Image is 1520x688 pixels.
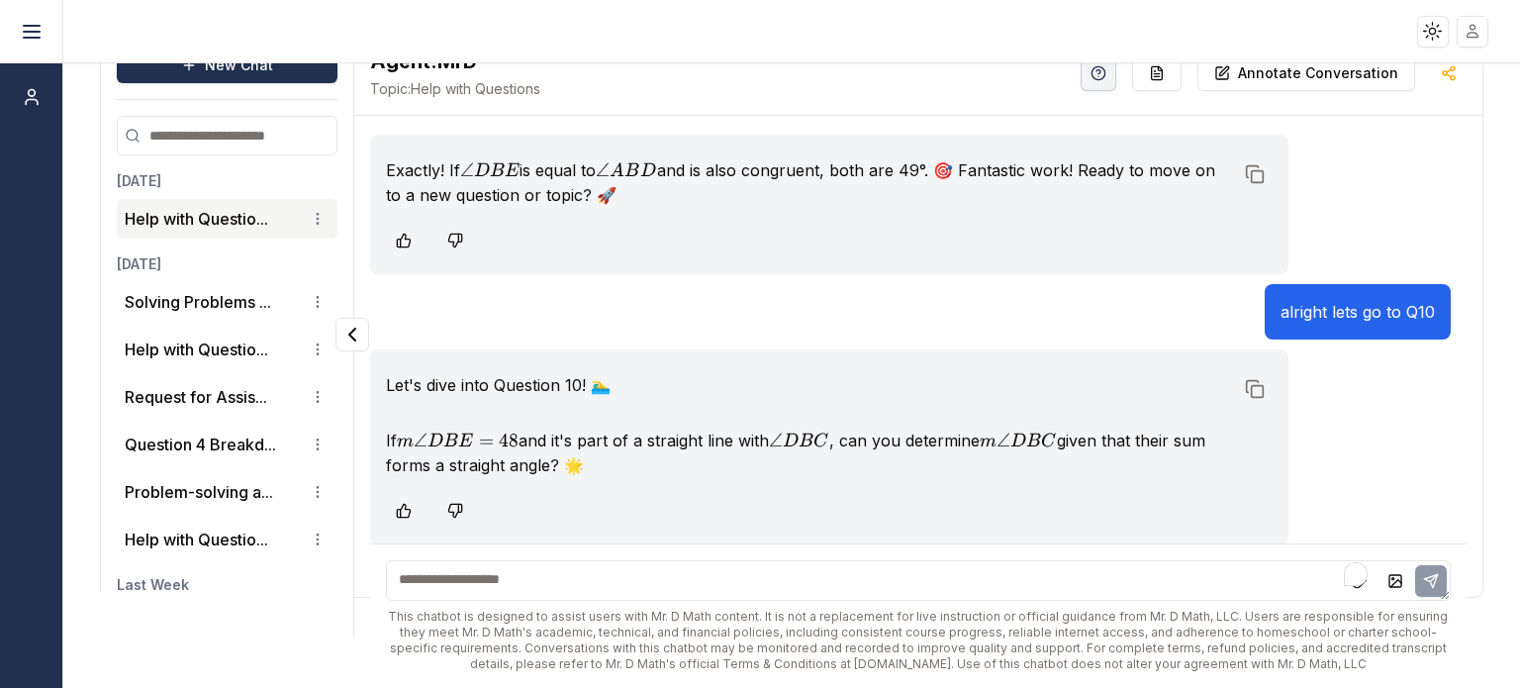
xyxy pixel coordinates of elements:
[1197,55,1415,91] button: Annotate Conversation
[370,79,540,99] span: Help with Questions
[1281,300,1435,324] p: alright lets go to Q10
[596,159,610,181] span: ∠
[997,430,1010,451] span: ∠
[386,429,1234,477] p: If and it's part of a straight line with , can you determine given that their sum forms a straigh...
[386,609,1452,672] div: This chatbot is designed to assist users with Mr. D Math content. It is not a replacement for liv...
[640,162,656,180] span: D
[125,385,267,409] button: Request for Assis...
[306,433,330,456] button: Conversation options
[443,433,472,450] span: BE
[306,207,330,231] button: Conversation options
[1459,17,1487,46] img: placeholder-user.jpg
[624,162,639,180] span: B
[769,430,783,451] span: ∠
[610,162,624,180] span: A
[335,318,369,351] button: Collapse panel
[117,254,337,274] h3: [DATE]
[117,575,337,595] h3: Last Week
[460,159,474,181] span: ∠
[125,338,268,361] button: Help with Questio...
[1238,63,1398,83] p: Annotate Conversation
[306,528,330,551] button: Conversation options
[306,290,330,314] button: Conversation options
[125,480,273,504] button: Problem-solving a...
[125,528,268,551] button: Help with Questio...
[499,430,519,451] span: 48
[414,430,427,451] span: ∠
[397,433,414,450] span: m
[125,433,276,456] button: Question 4 Breakd...
[386,158,1234,207] p: Exactly! If is equal to and is also congruent, both are 49°. 🎯 Fantastic work! Ready to move on t...
[799,433,827,450] span: BC
[1132,55,1182,91] button: Re-Fill Questions
[1010,433,1026,450] span: D
[1026,433,1055,450] span: BC
[125,207,268,231] button: Help with Questio...
[306,385,330,409] button: Conversation options
[783,433,799,450] span: D
[474,162,490,180] span: D
[980,433,997,450] span: m
[479,430,494,451] span: =
[427,433,443,450] span: D
[306,480,330,504] button: Conversation options
[117,48,337,83] button: New Chat
[386,373,1234,397] p: Let's dive into Question 10! 🏊‍♂️
[1081,55,1116,91] button: Help Videos
[490,162,519,180] span: BE
[125,290,271,314] button: Solving Problems ...
[306,338,330,361] button: Conversation options
[386,560,1452,601] textarea: To enrich screen reader interactions, please activate Accessibility in Grammarly extension settings
[117,171,337,191] h3: [DATE]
